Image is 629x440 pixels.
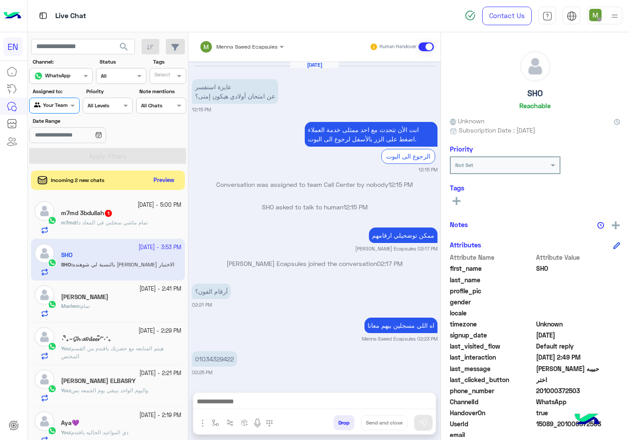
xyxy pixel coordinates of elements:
[51,176,104,184] span: Incoming 2 new chats
[542,11,552,21] img: tab
[290,62,339,68] h6: [DATE]
[536,341,621,351] span: Default reply
[139,411,181,420] small: [DATE] - 2:19 PM
[192,284,231,299] p: 11/10/2025, 2:21 PM
[192,351,237,367] p: 11/10/2025, 2:25 PM
[536,375,621,384] span: اختر
[192,202,437,212] p: SHO asked to talk to human
[361,415,407,430] button: Send and close
[536,297,621,307] span: null
[450,419,534,429] span: UserId
[38,10,49,21] img: tab
[48,300,57,309] img: WhatsApp
[450,308,534,318] span: locale
[35,285,54,305] img: defaultAdmin.png
[61,377,136,385] h5: MAZEN ELBASRY
[571,405,602,436] img: hulul-logo.png
[61,303,81,309] b: :
[536,364,621,373] span: حبيبه عادل أحمد سليمان
[520,51,550,81] img: defaultAdmin.png
[450,330,534,340] span: signup_date
[35,327,54,347] img: defaultAdmin.png
[450,341,534,351] span: last_visited_flow
[223,415,238,430] button: Trigger scenario
[597,222,604,229] img: notes
[71,429,128,436] span: دي المواعيد الحاليه يافندم
[536,264,621,273] span: SHO
[450,184,620,192] h6: Tags
[192,79,278,104] p: 11/10/2025, 12:15 PM
[81,303,90,309] span: تمام
[48,384,57,393] img: WhatsApp
[216,43,277,50] span: Menna Saeed Ecapsules
[212,419,219,426] img: select flow
[252,418,263,429] img: send voice note
[418,166,437,173] small: 12:15 PM
[61,219,77,226] b: :
[364,318,437,333] p: 11/10/2025, 2:23 PM
[33,87,78,95] label: Assigned to:
[450,386,534,395] span: phone_number
[61,303,79,309] span: Mariem
[55,10,86,22] p: Live Chat
[536,330,621,340] span: 2025-10-05T17:45:09.118Z
[536,308,621,318] span: null
[139,285,181,293] small: [DATE] - 2:41 PM
[450,297,534,307] span: gender
[536,353,621,362] span: 2025-10-11T11:49:32.116Z
[355,245,437,252] small: [PERSON_NAME] Ecapsules 02:17 PM
[35,411,54,431] img: defaultAdmin.png
[119,42,129,52] span: search
[450,220,468,228] h6: Notes
[450,397,534,406] span: ChannelId
[61,387,70,394] span: You
[609,11,620,22] img: profile
[61,345,71,352] b: :
[455,162,473,168] b: Not Set
[61,293,108,301] h5: Mariem Hossam
[61,429,71,436] b: :
[77,219,148,226] span: تمام ماشي سجلني في المعاد دا
[61,345,164,360] span: هيتم المتابعه مع حضرتك يافندم من القسم المختص
[536,430,621,440] span: null
[465,10,476,21] img: spinner
[450,319,534,329] span: timezone
[139,87,185,95] label: Note mentions
[71,387,148,394] span: واليوم الواحد بيبقي يوم الجمعه بس
[538,7,556,25] a: tab
[48,216,57,225] img: WhatsApp
[238,415,252,430] button: create order
[388,181,413,188] span: 12:15 PM
[113,39,135,58] button: search
[192,369,212,376] small: 02:25 PM
[567,11,577,21] img: tab
[61,209,113,217] h5: m7md 3bdullah
[536,386,621,395] span: 201000372503
[241,419,248,426] img: create order
[197,418,208,429] img: send attachment
[519,102,551,110] h6: Reachable
[450,145,473,153] h6: Priority
[226,419,234,426] img: Trigger scenario
[450,408,534,417] span: HandoverOn
[100,58,145,66] label: Status
[536,408,621,417] span: true
[33,58,92,66] label: Channel:
[612,221,620,229] img: add
[35,369,54,389] img: defaultAdmin.png
[105,210,112,217] span: 1
[536,319,621,329] span: Unknown
[362,335,437,342] small: Menna Saeed Ecapsules 02:23 PM
[208,415,223,430] button: select flow
[61,345,70,352] span: You
[138,327,181,335] small: [DATE] - 2:29 PM
[61,219,76,226] span: m7md
[369,228,437,243] p: 11/10/2025, 2:17 PM
[192,180,437,189] p: Conversation was assigned to team Call Center by nobody
[343,203,368,211] span: 12:15 PM
[450,364,534,373] span: last_message
[33,117,132,125] label: Date Range
[192,106,211,113] small: 12:15 PM
[380,43,417,50] small: Human Handover
[48,426,57,435] img: WhatsApp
